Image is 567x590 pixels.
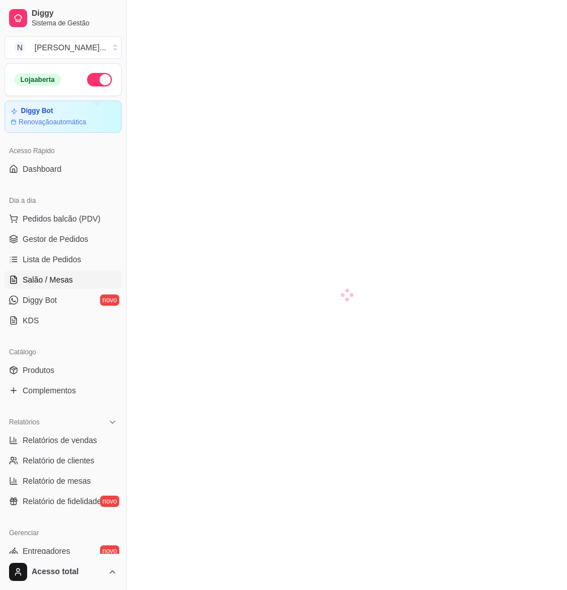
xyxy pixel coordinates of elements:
span: Dashboard [23,163,62,175]
button: Pedidos balcão (PDV) [5,210,122,228]
span: Relatório de clientes [23,455,94,466]
span: Produtos [23,365,54,376]
a: Diggy BotRenovaçãoautomática [5,101,122,133]
span: Relatório de fidelidade [23,496,101,507]
span: Relatórios de vendas [23,435,97,446]
span: Pedidos balcão (PDV) [23,213,101,224]
div: Loja aberta [14,73,61,86]
span: Diggy Bot [23,294,57,306]
span: KDS [23,315,39,326]
article: Diggy Bot [21,107,53,115]
a: Gestor de Pedidos [5,230,122,248]
a: Complementos [5,381,122,400]
a: Relatório de fidelidadenovo [5,492,122,510]
a: Salão / Mesas [5,271,122,289]
a: Relatório de clientes [5,452,122,470]
div: [PERSON_NAME] ... [34,42,106,53]
span: Acesso total [32,567,103,577]
span: Salão / Mesas [23,274,73,285]
div: Catálogo [5,343,122,361]
span: Relatórios [9,418,40,427]
span: Relatório de mesas [23,475,91,487]
a: Entregadoresnovo [5,542,122,560]
a: Lista de Pedidos [5,250,122,268]
div: Gerenciar [5,524,122,542]
button: Alterar Status [87,73,112,86]
a: Relatórios de vendas [5,431,122,449]
div: Acesso Rápido [5,142,122,160]
button: Acesso total [5,558,122,585]
div: Dia a dia [5,192,122,210]
span: Lista de Pedidos [23,254,81,265]
a: Produtos [5,361,122,379]
span: Diggy [32,8,117,19]
span: N [14,42,25,53]
span: Gestor de Pedidos [23,233,88,245]
a: KDS [5,311,122,329]
a: Diggy Botnovo [5,291,122,309]
a: DiggySistema de Gestão [5,5,122,32]
span: Entregadores [23,545,70,557]
button: Select a team [5,36,122,59]
span: Complementos [23,385,76,396]
a: Relatório de mesas [5,472,122,490]
span: Sistema de Gestão [32,19,117,28]
article: Renovação automática [19,118,86,127]
a: Dashboard [5,160,122,178]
